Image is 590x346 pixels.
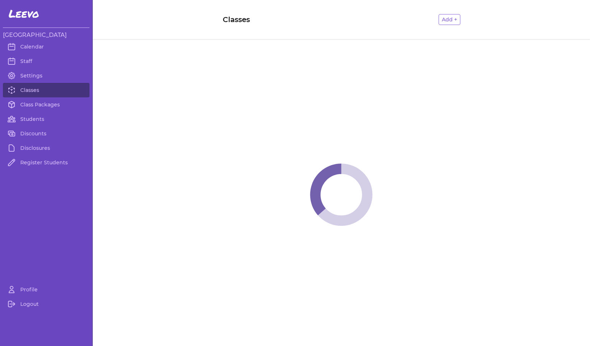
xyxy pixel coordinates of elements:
[3,97,89,112] a: Class Packages
[3,54,89,68] a: Staff
[3,112,89,126] a: Students
[3,282,89,297] a: Profile
[3,39,89,54] a: Calendar
[3,141,89,155] a: Disclosures
[3,155,89,170] a: Register Students
[3,83,89,97] a: Classes
[3,126,89,141] a: Discounts
[3,297,89,311] a: Logout
[439,14,460,25] button: Add +
[9,7,39,20] span: Leevo
[3,31,89,39] h3: [GEOGRAPHIC_DATA]
[3,68,89,83] a: Settings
